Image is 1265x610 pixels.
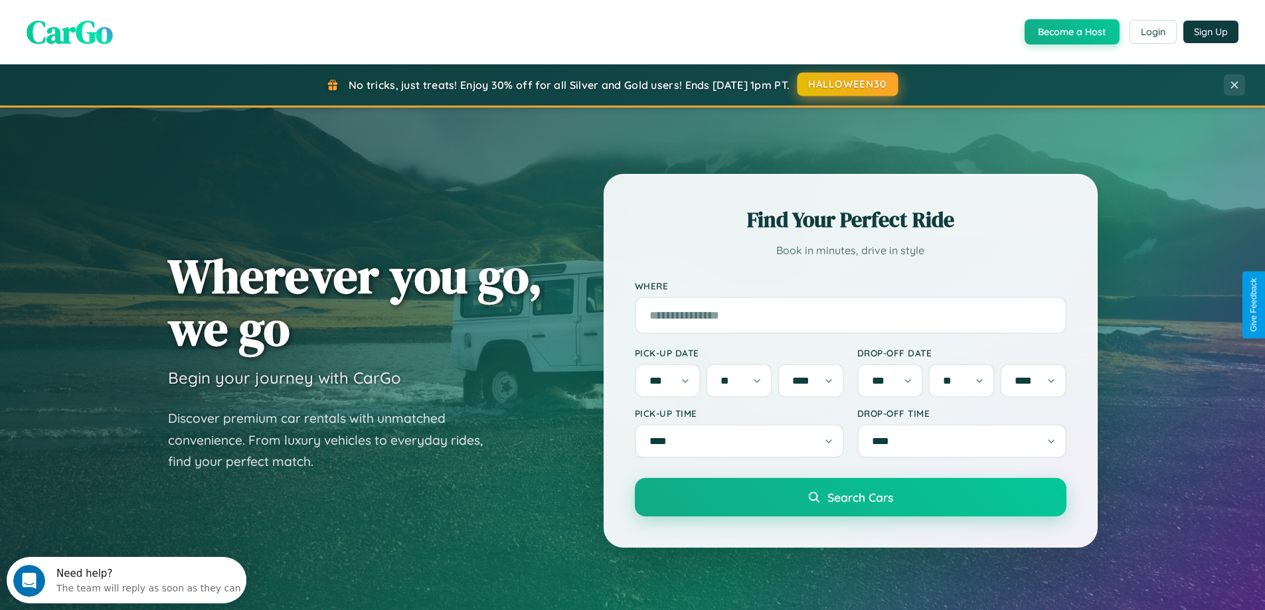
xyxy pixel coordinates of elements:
[635,280,1066,291] label: Where
[27,10,113,54] span: CarGo
[1183,21,1238,43] button: Sign Up
[5,5,247,42] div: Open Intercom Messenger
[857,408,1066,419] label: Drop-off Time
[349,78,790,92] span: No tricks, just treats! Enjoy 30% off for all Silver and Gold users! Ends [DATE] 1pm PT.
[798,72,898,96] button: HALLOWEEN30
[13,565,45,597] iframe: Intercom live chat
[635,241,1066,260] p: Book in minutes, drive in style
[635,408,844,419] label: Pick-up Time
[857,347,1066,358] label: Drop-off Date
[1130,20,1177,44] button: Login
[50,11,234,22] div: Need help?
[827,490,893,504] span: Search Cars
[1249,278,1258,332] div: Give Feedback
[168,368,401,388] h3: Begin your journey with CarGo
[168,250,543,354] h1: Wherever you go, we go
[168,408,500,473] p: Discover premium car rentals with unmatched convenience. From luxury vehicles to everyday rides, ...
[635,205,1066,234] h2: Find Your Perfect Ride
[50,22,234,36] div: The team will reply as soon as they can
[7,557,246,603] iframe: Intercom live chat discovery launcher
[635,347,844,358] label: Pick-up Date
[1025,19,1120,44] button: Become a Host
[635,478,1066,516] button: Search Cars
